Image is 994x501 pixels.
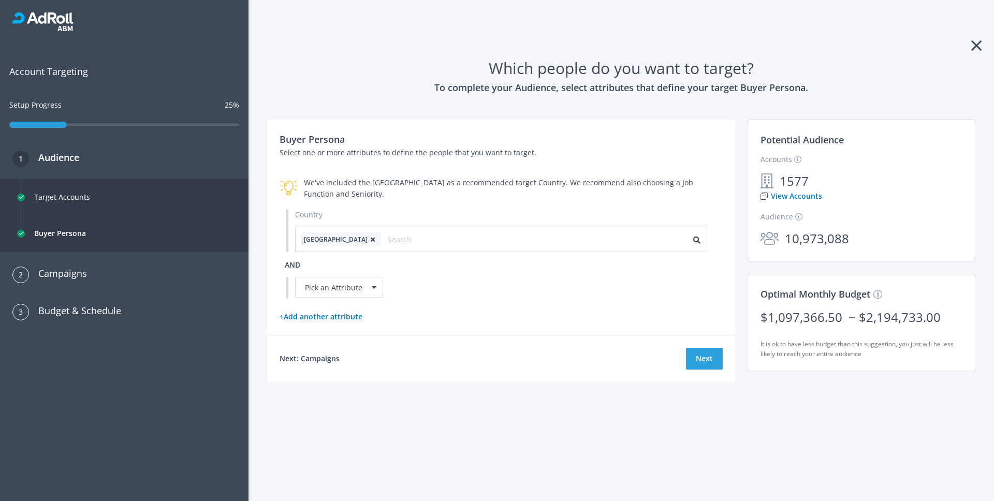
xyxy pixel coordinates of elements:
span: 10,973,088 [779,229,855,248]
div: 25% [225,99,239,111]
h3: Audience [29,150,79,165]
button: Next [686,348,723,370]
h3: Budget & Schedule [29,303,121,318]
div: Target Accounts [34,185,90,210]
span: and [285,260,300,270]
div: Pick an Attribute [295,277,383,298]
h1: Which people do you want to target? [267,56,975,80]
div: Setup Progress [9,99,62,120]
span: 3 [19,304,23,320]
h4: Next: Campaigns [280,353,340,364]
a: View Accounts [761,190,822,202]
h3: Potential Audience [761,132,962,153]
div: Buyer Persona [34,221,86,246]
span: Optimal Monthly Budget [761,288,873,300]
div: 1,097,366.50 [768,307,842,327]
span: 1577 [773,171,815,191]
p: Select one or more attributes to define the people that you want to target. [280,147,723,158]
span: [GEOGRAPHIC_DATA] [304,232,368,247]
span: 2 [19,267,23,283]
label: Country [295,209,323,220]
span: Account Targeting [9,64,239,79]
span: ~ [849,307,856,327]
h5: It is ok to have less budget than this suggestion, you just will be less likely to reach your ent... [761,340,962,359]
div: 2,194,733.00 [866,307,941,327]
input: Search [388,232,480,247]
h3: Campaigns [29,266,87,281]
h3: To complete your Audience, select attributes that define your target Buyer Persona. [267,80,975,95]
label: Accounts [761,154,801,165]
div: We've included the [GEOGRAPHIC_DATA] as a recommended target Country. We recommend also choosing ... [304,177,723,200]
h3: Buyer Persona [280,132,723,146]
span: 1 [19,151,23,167]
div: $ [761,307,768,327]
a: + Add another attribute [280,312,362,321]
label: Audience [761,211,802,223]
div: $ [859,307,866,327]
div: RollWorks [12,12,236,31]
